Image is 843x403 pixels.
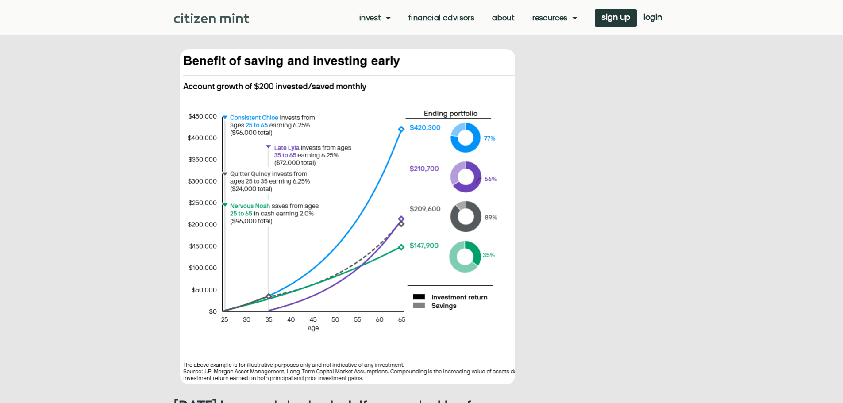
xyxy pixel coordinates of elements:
[532,13,577,22] a: Resources
[408,13,474,22] a: Financial Advisors
[359,13,577,22] nav: Menu
[174,13,250,23] img: Citizen Mint
[637,9,669,27] a: login
[643,14,662,20] span: login
[595,9,637,27] a: sign up
[492,13,515,22] a: About
[601,14,630,20] span: sign up
[359,13,391,22] a: Invest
